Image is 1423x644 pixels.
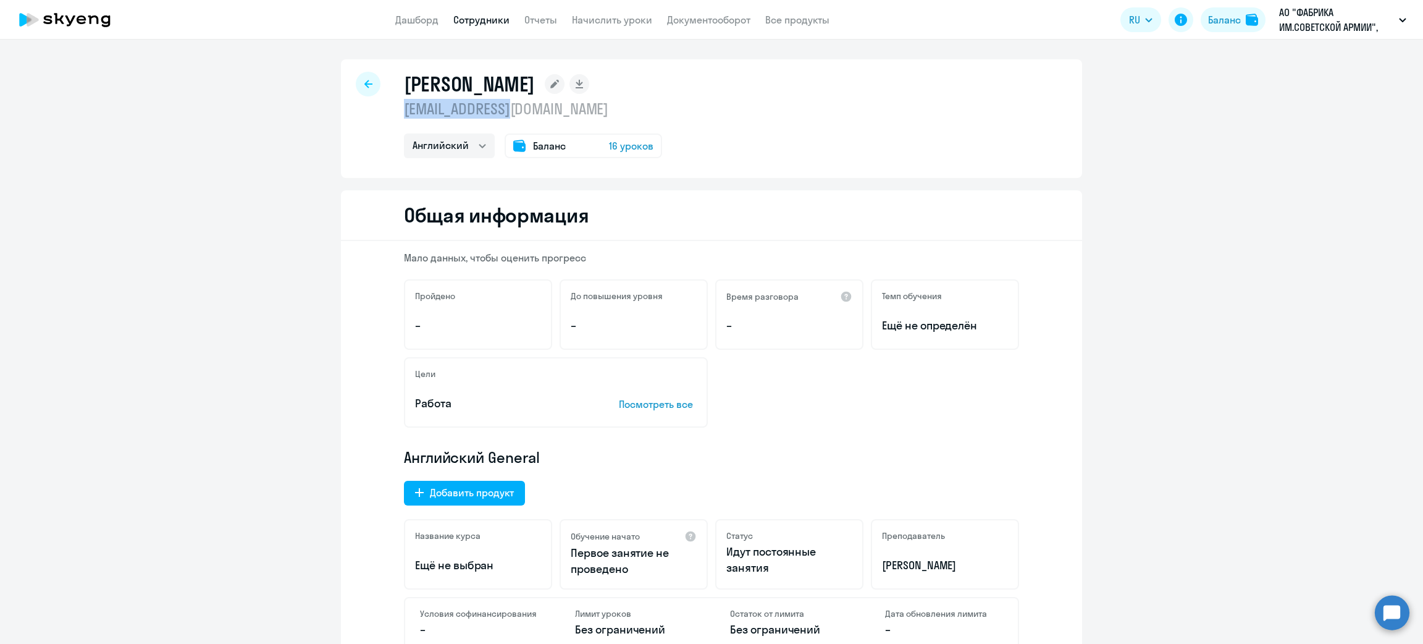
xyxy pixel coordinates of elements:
button: Балансbalance [1201,7,1266,32]
p: – [571,318,697,334]
p: – [885,622,1003,638]
p: – [420,622,538,638]
h5: Название курса [415,530,481,541]
h5: До повышения уровня [571,290,663,302]
a: Сотрудники [453,14,510,26]
p: Без ограничений [575,622,693,638]
h4: Остаток от лимита [730,608,848,619]
h4: Дата обновления лимита [885,608,1003,619]
p: – [726,318,852,334]
h4: Условия софинансирования [420,608,538,619]
p: Работа [415,396,581,412]
div: Добавить продукт [430,485,514,500]
h2: Общая информация [404,203,589,227]
h1: [PERSON_NAME] [404,72,535,96]
h5: Преподаватель [882,530,945,541]
p: Мало данных, чтобы оценить прогресс [404,251,1019,265]
span: Английский General [404,447,540,467]
p: Первое занятие не проведено [571,545,697,577]
p: Идут постоянные занятия [726,544,852,576]
h4: Лимит уроков [575,608,693,619]
button: АО "ФАБРИКА ИМ.СОВЕТСКОЙ АРМИИ", Договор [1273,5,1413,35]
a: Отчеты [524,14,557,26]
h5: Темп обучения [882,290,942,302]
span: Ещё не определён [882,318,1008,334]
button: Добавить продукт [404,481,525,506]
p: Ещё не выбран [415,557,541,574]
span: RU [1129,12,1140,27]
a: Документооборот [667,14,750,26]
div: Баланс [1208,12,1241,27]
h5: Статус [726,530,753,541]
a: Все продукты [765,14,829,26]
h5: Пройдено [415,290,455,302]
p: Без ограничений [730,622,848,638]
h5: Цели [415,368,435,379]
span: Баланс [533,138,566,153]
h5: Время разговора [726,291,799,302]
p: [PERSON_NAME] [882,557,1008,574]
p: [EMAIL_ADDRESS][DOMAIN_NAME] [404,99,662,119]
span: 16 уроков [609,138,653,153]
p: АО "ФАБРИКА ИМ.СОВЕТСКОЙ АРМИИ", Договор [1279,5,1394,35]
a: Дашборд [395,14,439,26]
img: balance [1246,14,1258,26]
a: Начислить уроки [572,14,652,26]
p: Посмотреть все [619,397,697,412]
p: – [415,318,541,334]
button: RU [1120,7,1161,32]
h5: Обучение начато [571,531,640,542]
